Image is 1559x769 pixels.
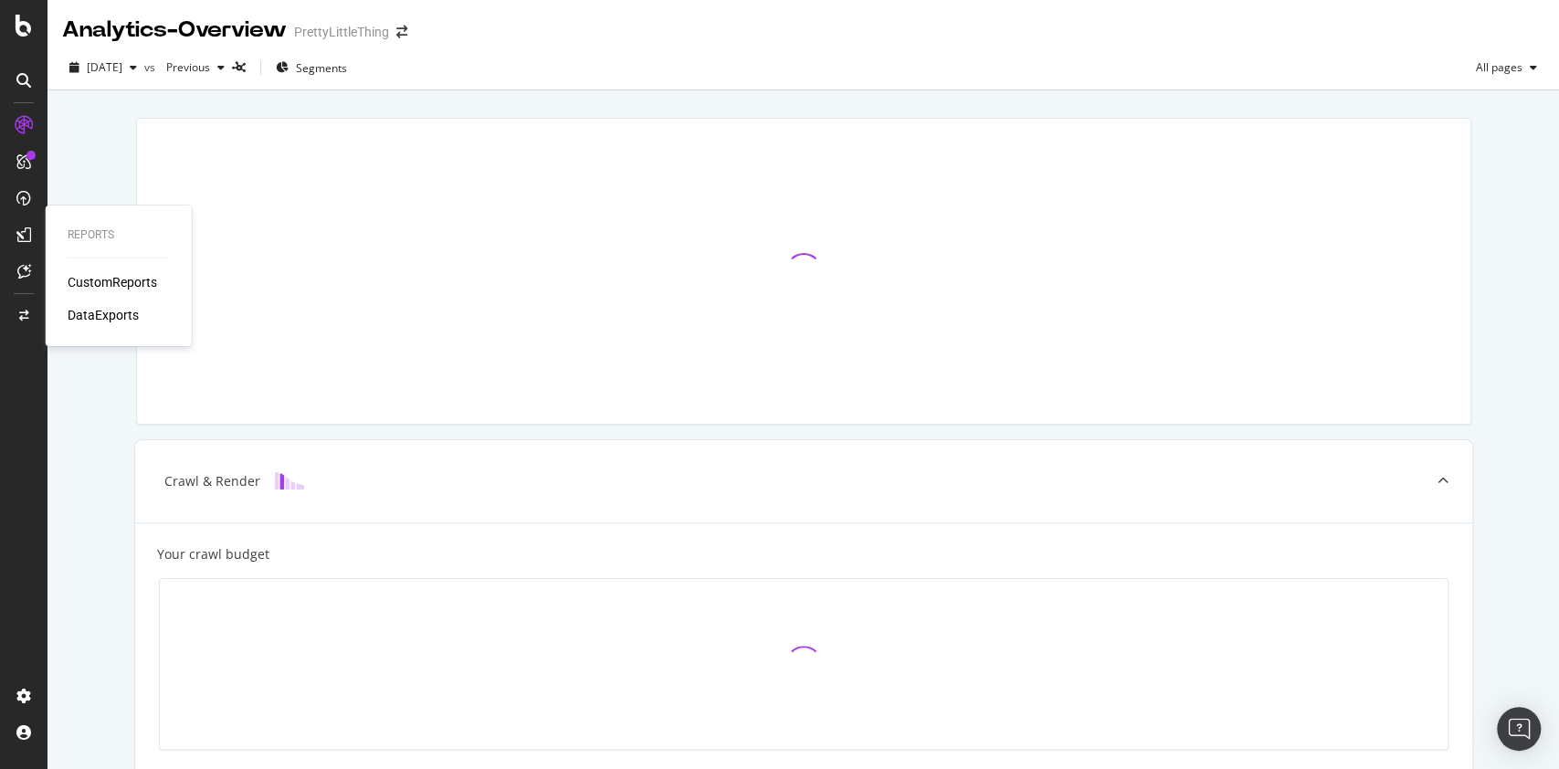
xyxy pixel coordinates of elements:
div: Crawl & Render [164,472,260,490]
span: Previous [159,59,210,75]
button: All pages [1469,53,1544,82]
div: Your crawl budget [157,545,269,564]
span: All pages [1469,59,1522,75]
div: Analytics - Overview [62,15,287,46]
span: Segments [296,60,347,76]
a: DataExports [68,306,139,324]
button: Segments [269,53,354,82]
span: vs [144,59,159,75]
div: PrettyLittleThing [294,23,389,41]
img: block-icon [275,472,304,490]
div: Open Intercom Messenger [1497,707,1541,751]
button: [DATE] [62,53,144,82]
button: Previous [159,53,232,82]
span: 2025 Sep. 12th [87,59,122,75]
div: Reports [68,227,170,243]
div: arrow-right-arrow-left [396,26,407,38]
a: CustomReports [68,273,157,291]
